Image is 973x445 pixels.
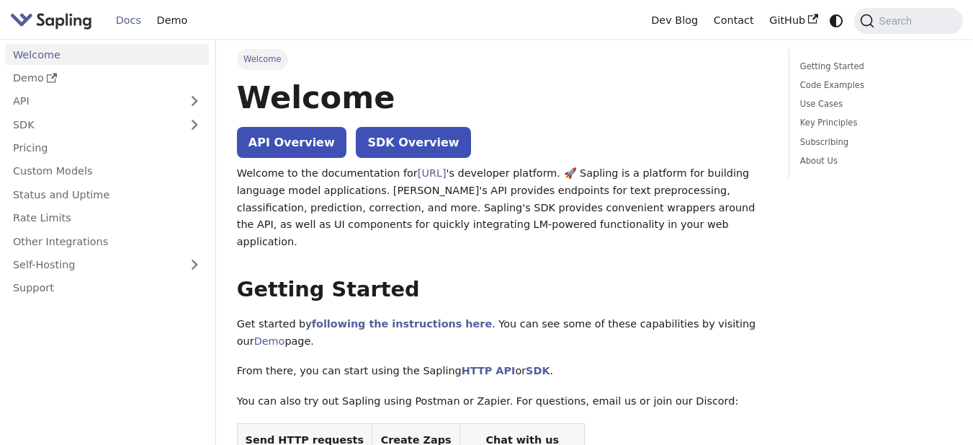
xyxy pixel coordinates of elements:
a: Welcome [5,44,209,65]
p: Get started by . You can see some of these capabilities by visiting our page. [237,316,768,351]
a: Demo [149,9,195,32]
span: Search [874,15,920,27]
a: SDK [5,114,180,135]
a: Demo [254,335,285,347]
a: HTTP API [462,365,516,376]
a: About Us [800,154,947,168]
button: Search (Command+K) [854,8,962,34]
button: Switch between dark and light mode (currently system mode) [826,10,847,31]
button: Expand sidebar category 'SDK' [180,114,209,135]
a: Subscribing [800,136,947,149]
a: Pricing [5,138,209,159]
a: Docs [108,9,149,32]
a: Dev Blog [643,9,705,32]
a: Contact [706,9,762,32]
a: [URL] [418,167,447,179]
a: Self-Hosting [5,255,209,276]
span: Welcome [237,49,288,69]
a: API [5,91,180,112]
a: GitHub [761,9,825,32]
a: Status and Uptime [5,184,209,205]
p: Welcome to the documentation for 's developer platform. 🚀 Sapling is a platform for building lang... [237,165,768,251]
a: Use Cases [800,97,947,111]
nav: Breadcrumbs [237,49,768,69]
a: Custom Models [5,161,209,182]
button: Expand sidebar category 'API' [180,91,209,112]
a: following the instructions here [312,318,492,330]
a: SDK [526,365,550,376]
a: Other Integrations [5,231,209,252]
a: Getting Started [800,60,947,74]
a: Demo [5,68,209,89]
p: From there, you can start using the Sapling or . [237,363,768,380]
a: Support [5,278,209,299]
a: Rate Limits [5,208,209,229]
h2: Getting Started [237,277,768,303]
a: Sapling.aiSapling.ai [10,10,97,31]
a: SDK Overview [356,127,470,158]
a: Key Principles [800,116,947,130]
p: You can also try out Sapling using Postman or Zapier. For questions, email us or join our Discord: [237,393,768,410]
a: API Overview [237,127,346,158]
h1: Welcome [237,78,768,117]
img: Sapling.ai [10,10,92,31]
a: Code Examples [800,79,947,92]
